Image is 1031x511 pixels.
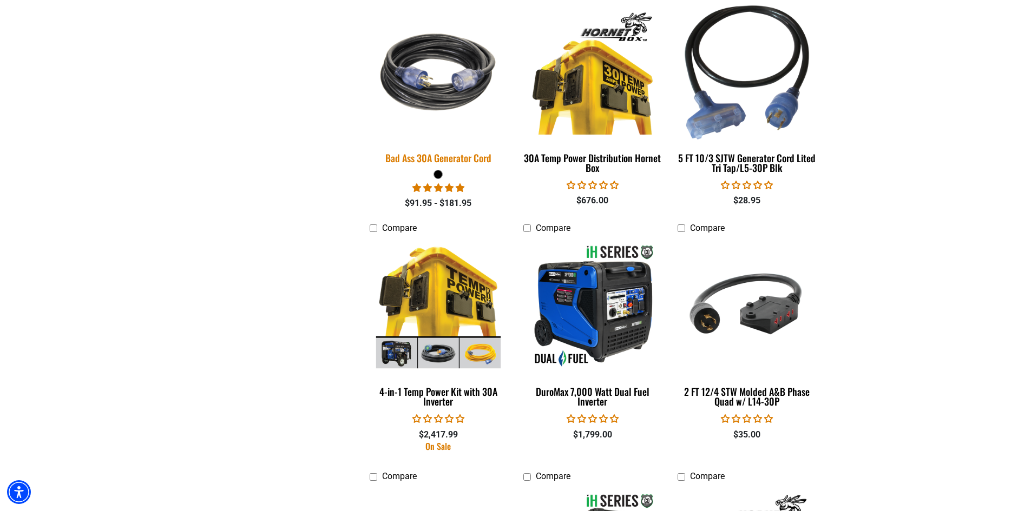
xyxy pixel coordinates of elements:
a: 4-in-1 Temp Power Kit with 30A Inverter 4-in-1 Temp Power Kit with 30A Inverter [370,238,508,413]
a: 2 FT 12/4 STW Molded A&B Phase Quad w/ L14-30P 2 FT 12/4 STW Molded A&B Phase Quad w/ L14-30P [678,238,816,413]
span: Compare [536,471,570,481]
span: 5.00 stars [412,183,464,193]
span: Compare [690,471,725,481]
span: Compare [382,223,417,233]
a: black Bad Ass 30A Generator Cord [370,5,508,169]
a: 5 FT 10/3 SJTW Generator Cord Lited Tri Tap/L5-30P Blk 5 FT 10/3 SJTW Generator Cord Lited Tri Ta... [678,5,816,179]
img: black [363,3,514,142]
img: 5 FT 10/3 SJTW Generator Cord Lited Tri Tap/L5-30P Blk [679,5,815,140]
div: 5 FT 10/3 SJTW Generator Cord Lited Tri Tap/L5-30P Blk [678,153,816,172]
a: 30A Temp Power Distribution Hornet Box 30A Temp Power Distribution Hornet Box [523,5,661,179]
span: Compare [536,223,570,233]
span: 0.00 stars [721,180,773,190]
div: $676.00 [523,194,661,207]
div: Accessibility Menu [7,480,31,504]
span: Compare [690,223,725,233]
img: DuroMax 7,000 Watt Dual Fuel Inverter [524,244,661,368]
div: Bad Ass 30A Generator Cord [370,153,508,163]
span: 0.00 stars [412,414,464,424]
span: 0.00 stars [567,414,619,424]
div: $35.00 [678,428,816,441]
div: 30A Temp Power Distribution Hornet Box [523,153,661,172]
div: $1,799.00 [523,428,661,441]
div: $28.95 [678,194,816,207]
span: 0.00 stars [721,414,773,424]
div: 4-in-1 Temp Power Kit with 30A Inverter [370,387,508,406]
div: 2 FT 12/4 STW Molded A&B Phase Quad w/ L14-30P [678,387,816,406]
img: 2 FT 12/4 STW Molded A&B Phase Quad w/ L14-30P [679,244,815,368]
img: 30A Temp Power Distribution Hornet Box [524,10,661,135]
div: DuroMax 7,000 Watt Dual Fuel Inverter [523,387,661,406]
div: $91.95 - $181.95 [370,197,508,210]
a: DuroMax 7,000 Watt Dual Fuel Inverter DuroMax 7,000 Watt Dual Fuel Inverter [523,238,661,413]
span: Compare [382,471,417,481]
div: $2,417.99 [370,428,508,441]
img: 4-in-1 Temp Power Kit with 30A Inverter [370,244,507,368]
div: On Sale [370,442,508,450]
span: 0.00 stars [567,180,619,190]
